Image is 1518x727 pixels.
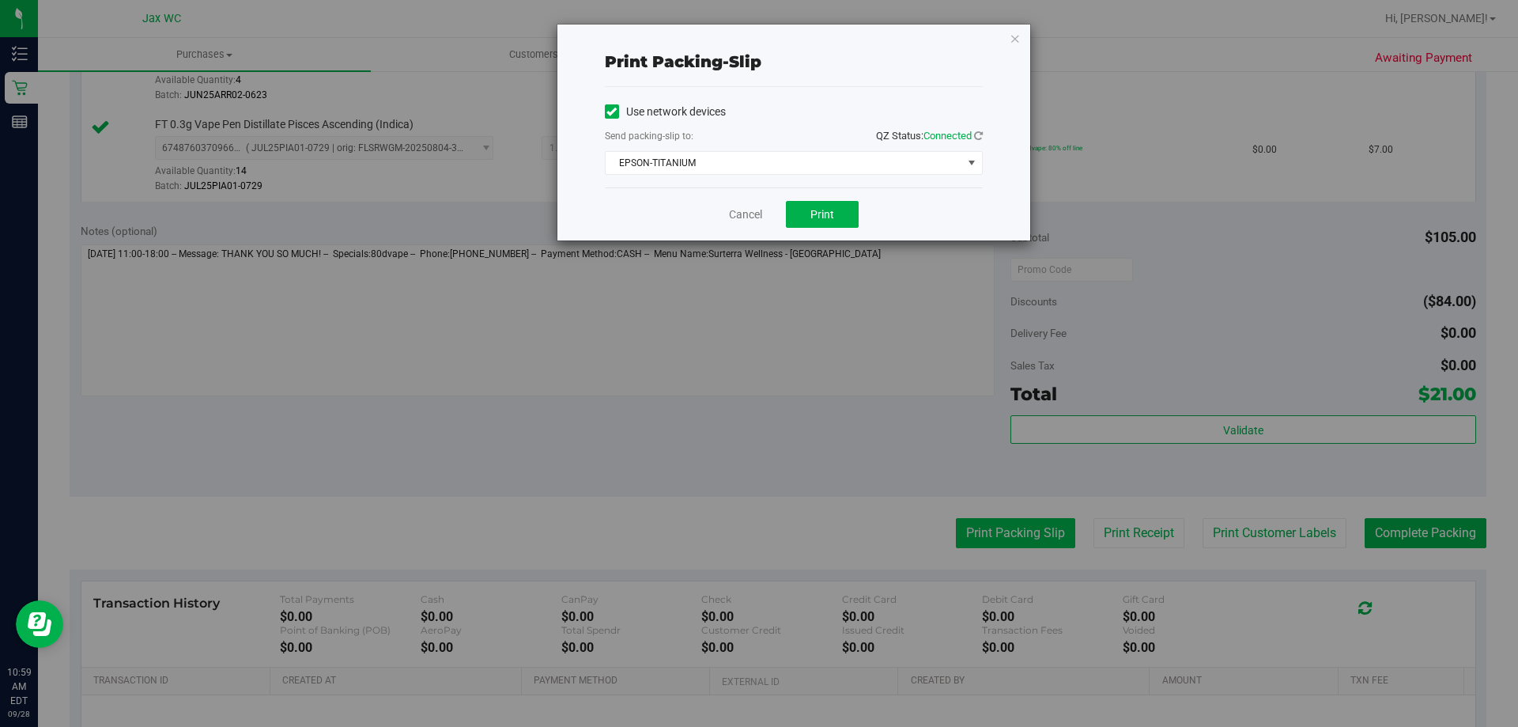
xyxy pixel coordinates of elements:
span: Print [810,208,834,221]
span: Print packing-slip [605,52,761,71]
span: QZ Status: [876,130,983,142]
button: Print [786,201,859,228]
iframe: Resource center [16,600,63,648]
span: Connected [923,130,972,142]
span: EPSON-TITANIUM [606,152,962,174]
label: Use network devices [605,104,726,120]
a: Cancel [729,206,762,223]
label: Send packing-slip to: [605,129,693,143]
span: select [961,152,981,174]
